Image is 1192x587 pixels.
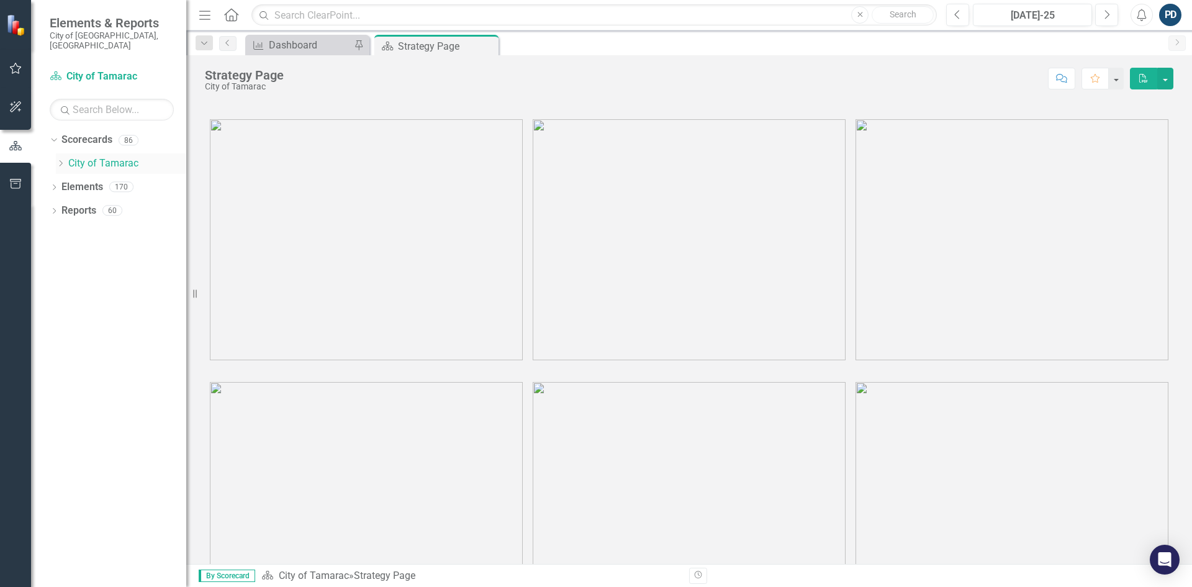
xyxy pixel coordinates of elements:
div: City of Tamarac [205,82,284,91]
div: Strategy Page [354,570,415,581]
input: Search ClearPoint... [251,4,937,26]
img: tamarac1%20v3.png [210,119,523,360]
div: Dashboard [269,37,351,53]
div: [DATE]-25 [977,8,1088,23]
button: PD [1159,4,1181,26]
span: Elements & Reports [50,16,174,30]
input: Search Below... [50,99,174,121]
a: Elements [61,180,103,194]
div: Strategy Page [205,68,284,82]
div: » [261,569,680,583]
a: Dashboard [248,37,351,53]
div: 86 [119,135,138,145]
a: City of Tamarac [68,157,186,171]
button: [DATE]-25 [973,4,1092,26]
small: City of [GEOGRAPHIC_DATA], [GEOGRAPHIC_DATA] [50,30,174,51]
div: Strategy Page [398,39,495,54]
a: City of Tamarac [279,570,349,581]
div: Open Intercom Messenger [1150,545,1180,575]
button: Search [872,6,934,24]
a: City of Tamarac [50,70,174,84]
img: tamarac2%20v3.png [533,119,846,360]
img: tamarac3%20v3.png [856,119,1168,360]
div: 60 [102,206,122,216]
a: Reports [61,204,96,218]
a: Scorecards [61,133,112,147]
span: Search [890,9,916,19]
img: ClearPoint Strategy [6,14,28,36]
div: 170 [109,182,133,193]
span: By Scorecard [199,570,255,582]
